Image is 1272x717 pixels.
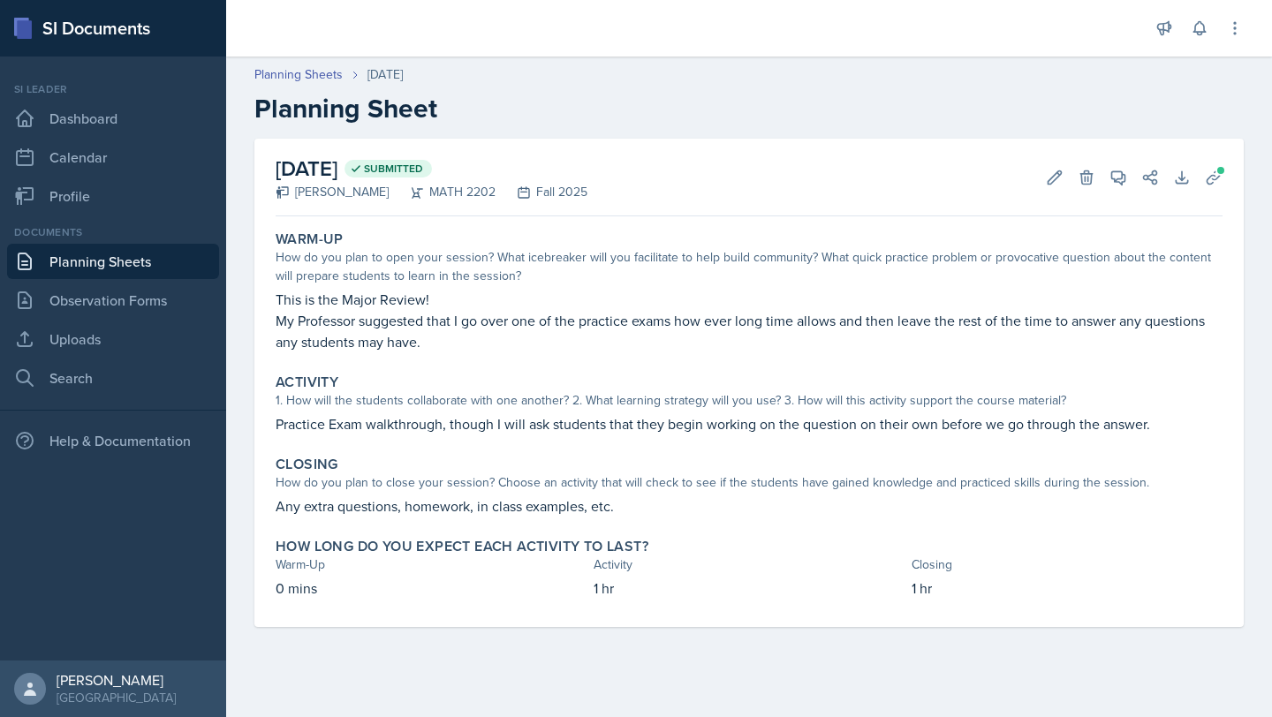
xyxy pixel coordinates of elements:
div: Closing [912,555,1223,574]
div: MATH 2202 [389,183,496,201]
div: Documents [7,224,219,240]
div: Help & Documentation [7,423,219,458]
a: Observation Forms [7,283,219,318]
a: Search [7,360,219,396]
div: 1. How will the students collaborate with one another? 2. What learning strategy will you use? 3.... [276,391,1223,410]
a: Planning Sheets [7,244,219,279]
div: How do you plan to open your session? What icebreaker will you facilitate to help build community... [276,248,1223,285]
label: Closing [276,456,338,473]
label: Activity [276,374,338,391]
div: [GEOGRAPHIC_DATA] [57,689,176,706]
a: Profile [7,178,219,214]
p: 0 mins [276,577,587,599]
div: Fall 2025 [496,183,587,201]
p: My Professor suggested that I go over one of the practice exams how ever long time allows and the... [276,310,1223,352]
a: Dashboard [7,101,219,136]
p: Practice Exam walkthrough, though I will ask students that they begin working on the question on ... [276,413,1223,434]
a: Calendar [7,140,219,175]
div: [DATE] [367,65,403,84]
div: Warm-Up [276,555,587,574]
h2: Planning Sheet [254,93,1244,125]
div: [PERSON_NAME] [276,183,389,201]
div: How do you plan to close your session? Choose an activity that will check to see if the students ... [276,473,1223,492]
div: Si leader [7,81,219,97]
label: How long do you expect each activity to last? [276,538,648,555]
div: [PERSON_NAME] [57,671,176,689]
div: Activity [594,555,905,574]
p: Any extra questions, homework, in class examples, etc. [276,495,1223,517]
p: 1 hr [912,577,1223,599]
span: Submitted [364,162,423,176]
h2: [DATE] [276,153,587,185]
p: This is the Major Review! [276,289,1223,310]
p: 1 hr [594,577,905,599]
a: Planning Sheets [254,65,343,84]
a: Uploads [7,321,219,357]
label: Warm-Up [276,230,344,248]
